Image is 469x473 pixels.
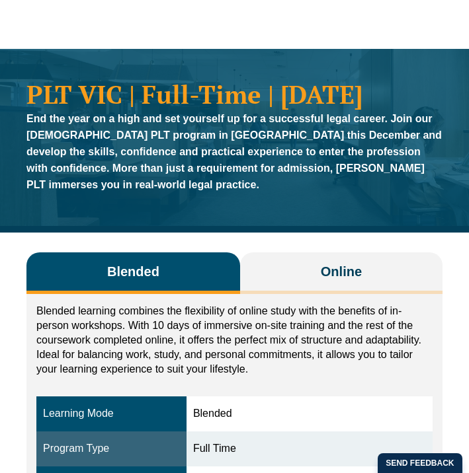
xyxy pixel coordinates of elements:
div: Learning Mode [43,406,180,421]
span: Online [321,262,362,281]
span: Blended [107,262,159,281]
strong: End the year on a high and set yourself up for a successful legal career. Join our [DEMOGRAPHIC_D... [26,113,442,190]
p: Blended learning combines the flexibility of online study with the benefits of in-person workshop... [36,304,433,377]
h1: PLT VIC | Full-Time | [DATE] [26,82,443,107]
div: Full Time [193,441,426,456]
div: Blended [193,406,426,421]
div: Program Type [43,441,180,456]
